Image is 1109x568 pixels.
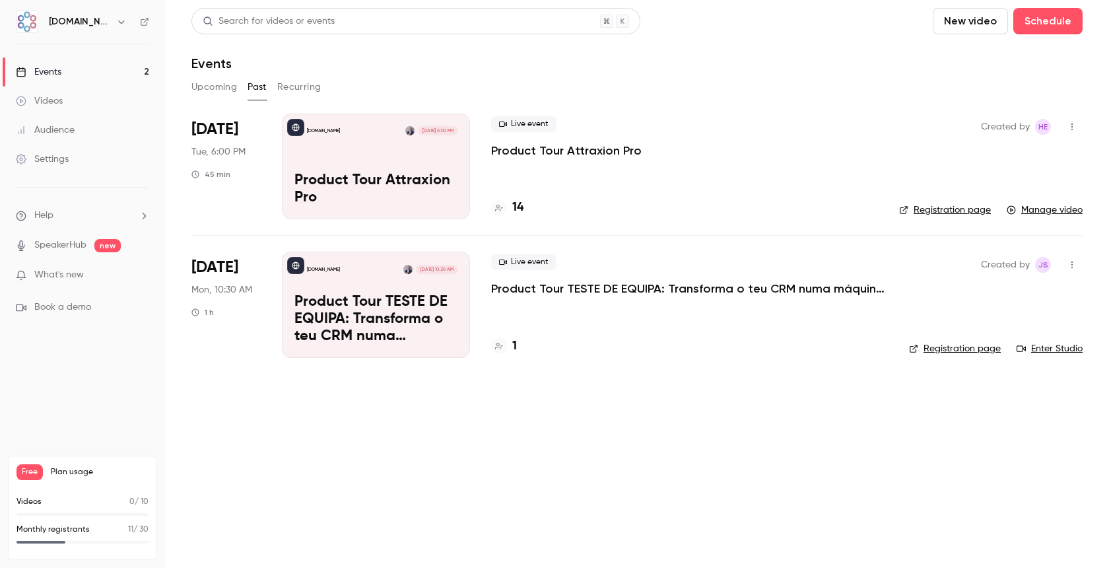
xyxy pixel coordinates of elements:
span: Mon, 10:30 AM [191,283,252,297]
p: Monthly registrants [17,524,90,536]
span: [DATE] [191,257,238,278]
button: Recurring [277,77,321,98]
span: 0 [129,498,135,506]
a: Registration page [909,342,1001,355]
span: Free [17,464,43,480]
a: Product Tour Attraxion Pro [491,143,642,159]
span: Book a demo [34,301,91,314]
span: Live event [491,116,556,132]
span: JS [1038,257,1048,273]
a: Product Tour TESTE DE EQUIPA: Transforma o teu CRM numa máquina de fechar negócios[DOMAIN_NAME]Hu... [282,252,470,357]
a: SpeakerHub [34,238,86,252]
h4: 14 [512,199,523,217]
span: Humberto Estrela [1035,119,1051,135]
span: João Silva [1035,257,1051,273]
button: Past [248,77,267,98]
span: [DATE] 6:00 PM [418,126,457,135]
span: Tue, 6:00 PM [191,145,246,159]
span: [DATE] [191,119,238,140]
span: new [94,239,121,252]
button: Schedule [1013,8,1083,34]
div: 45 min [191,169,230,180]
span: HE [1038,119,1048,135]
div: Videos [16,94,63,108]
span: Help [34,209,53,223]
img: Humberto Estrela [403,265,413,274]
span: What's new [34,268,84,282]
span: [DATE] 10:30 AM [416,265,457,274]
p: [DOMAIN_NAME] [307,266,340,273]
span: 11 [128,526,133,534]
span: Live event [491,254,556,270]
h1: Events [191,55,232,71]
div: Audience [16,124,75,137]
img: AMT.Group [17,11,38,32]
span: Plan usage [51,467,149,478]
h4: 1 [512,337,517,355]
li: help-dropdown-opener [16,209,149,223]
a: Registration page [899,203,991,217]
a: Product Tour TESTE DE EQUIPA: Transforma o teu CRM numa máquina de fechar negócios [491,281,887,297]
a: Enter Studio [1017,342,1083,355]
img: Humberto Estrela [405,126,415,135]
p: / 30 [128,524,149,536]
div: Search for videos or events [203,15,335,28]
p: Videos [17,496,42,508]
p: Product Tour TESTE DE EQUIPA: Transforma o teu CRM numa máquina de fechar negócios [294,294,457,345]
a: Manage video [1007,203,1083,217]
h6: [DOMAIN_NAME] [49,15,111,28]
a: 14 [491,199,523,217]
span: Created by [981,257,1030,273]
div: 1 h [191,307,214,318]
div: Sep 22 Mon, 10:30 AM (Europe/Lisbon) [191,252,261,357]
span: Created by [981,119,1030,135]
div: Oct 14 Tue, 6:00 PM (Europe/Lisbon) [191,114,261,219]
a: Product Tour Attraxion Pro[DOMAIN_NAME]Humberto Estrela[DATE] 6:00 PMProduct Tour Attraxion Pro [282,114,470,219]
div: Settings [16,153,69,166]
button: Upcoming [191,77,237,98]
div: Events [16,65,61,79]
p: [DOMAIN_NAME] [307,127,340,134]
a: 1 [491,337,517,355]
p: Product Tour Attraxion Pro [294,172,457,207]
p: / 10 [129,496,149,508]
button: New video [933,8,1008,34]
